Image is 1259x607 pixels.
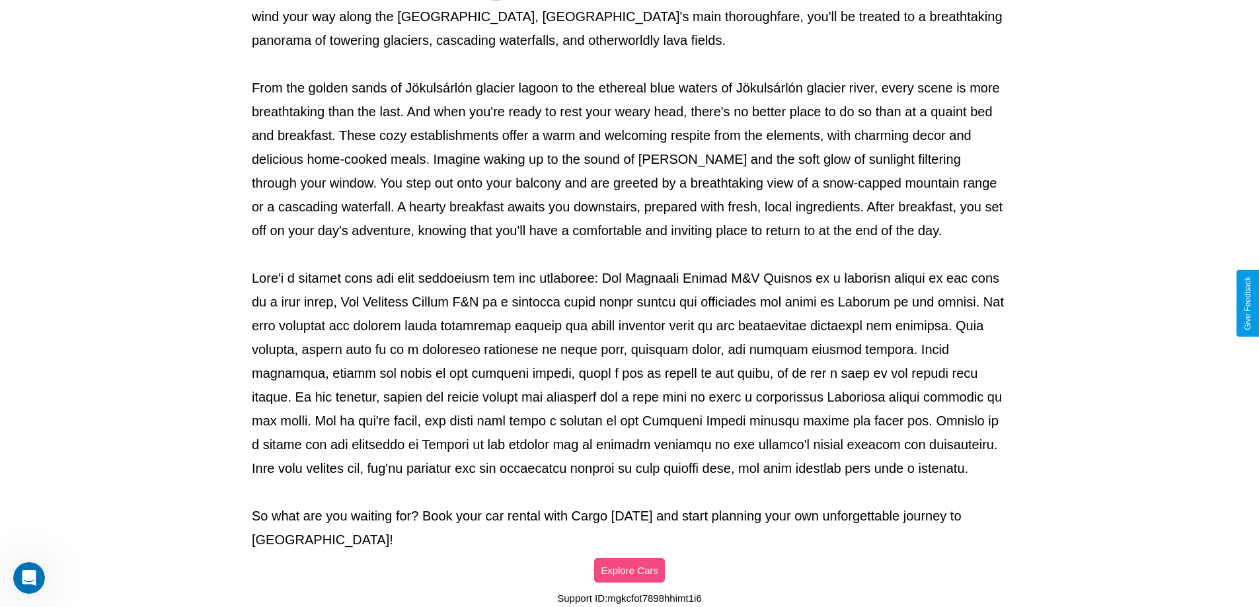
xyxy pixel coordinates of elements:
[594,558,665,583] button: Explore Cars
[1243,277,1252,330] div: Give Feedback
[557,589,701,607] p: Support ID: mgkcfot7898hhimt1i6
[13,562,45,594] iframe: Intercom live chat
